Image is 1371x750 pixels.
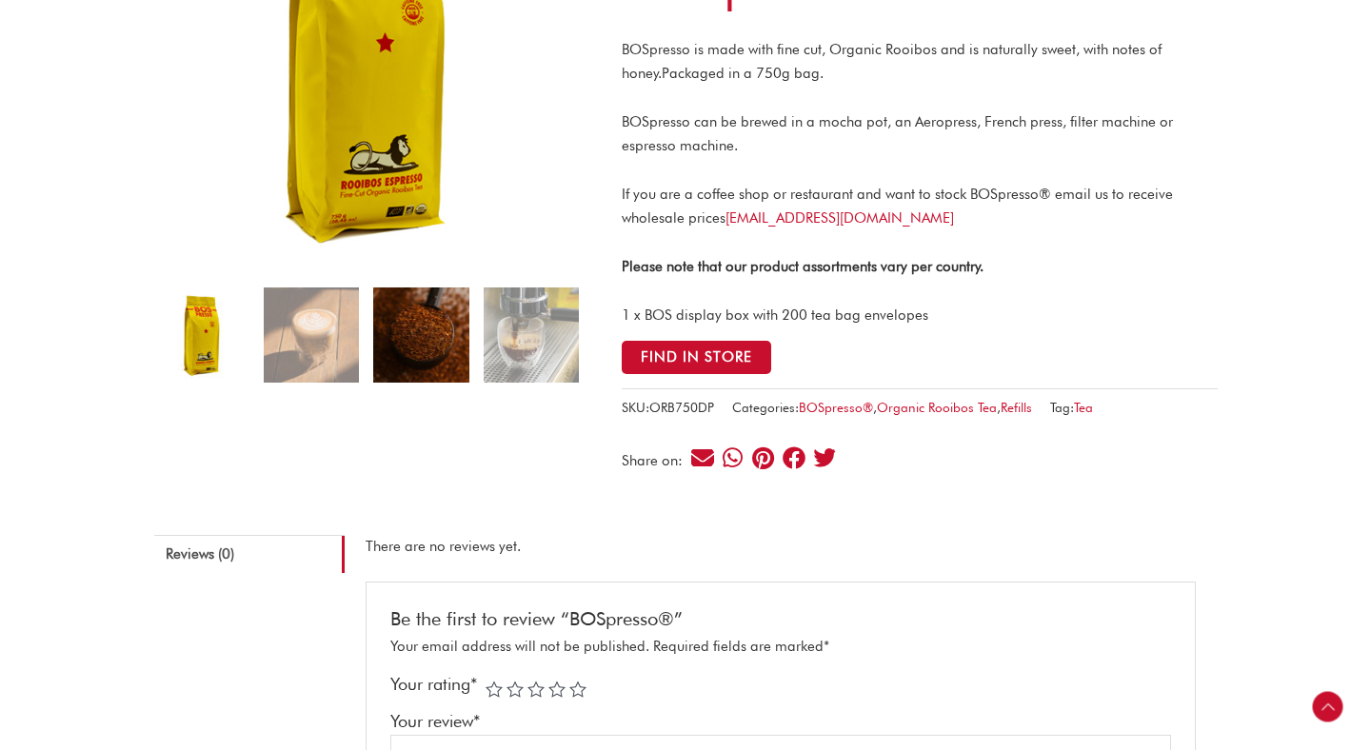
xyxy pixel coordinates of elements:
a: 4 of 5 stars [548,681,566,698]
div: Share on pinterest [750,444,776,470]
a: 3 of 5 stars [527,681,545,698]
a: [EMAIL_ADDRESS][DOMAIN_NAME] [725,209,954,227]
div: Share on: [622,454,689,468]
a: BOSpresso® [799,400,873,415]
span: Be the first to review “BOSpresso®” [390,588,683,630]
a: Reviews (0) [154,535,345,573]
div: Share on email [689,444,715,470]
a: Organic Rooibos Tea [877,400,997,415]
img: BOSpresso® - Image 2 [264,287,359,383]
img: BOSpresso® [154,287,249,383]
img: BOSpresso® - Image 3 [373,287,468,383]
span: Required fields are marked [653,638,829,655]
a: 2 of 5 stars [507,681,524,698]
div: Share on twitter [811,444,837,470]
p: 1 x BOS display box with 200 tea bag envelopes [622,304,1218,327]
span: Categories: , , [732,396,1032,420]
div: Share on facebook [781,444,806,470]
strong: Please note that our product assortments vary per country. [622,258,984,275]
a: 1 of 5 stars [486,681,503,698]
span: BOSpresso is made with fine cut, Organic Rooibos and is naturally sweet, with notes of honey. [622,41,1162,82]
label: Your rating [390,673,486,697]
label: Your review [390,711,488,731]
a: Refills [1001,400,1032,415]
p: There are no reviews yet. [366,535,1196,559]
a: 5 of 5 stars [569,681,586,698]
p: If you are a coffee shop or restaurant and want to stock BOSpresso® email us to receive wholesale... [622,183,1218,230]
div: Share on whatsapp [720,444,745,470]
span: Tag: [1050,396,1093,420]
p: BOSpresso can be brewed in a mocha pot, an Aeropress, French press, filter machine or espresso ma... [622,110,1218,158]
button: Find in Store [622,341,771,374]
span: Your email address will not be published. [390,638,649,655]
span: Packaged in a 750g bag. [662,65,824,82]
span: SKU: [622,396,714,420]
a: Tea [1074,400,1093,415]
img: BOSpresso® - Image 4 [484,287,579,383]
span: ORB750DP [649,400,714,415]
